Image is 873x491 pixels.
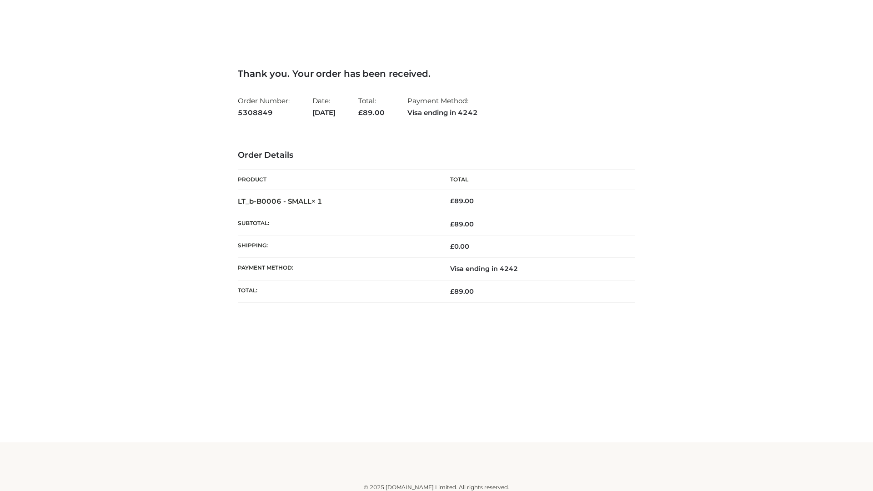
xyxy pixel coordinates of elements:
strong: 5308849 [238,107,290,119]
th: Total: [238,280,436,302]
h3: Thank you. Your order has been received. [238,68,635,79]
bdi: 89.00 [450,197,474,205]
th: Product [238,170,436,190]
span: £ [450,242,454,251]
span: 89.00 [450,220,474,228]
li: Date: [312,93,336,120]
td: Visa ending in 4242 [436,258,635,280]
th: Payment method: [238,258,436,280]
span: 89.00 [358,108,385,117]
li: Payment Method: [407,93,478,120]
span: £ [450,197,454,205]
li: Order Number: [238,93,290,120]
strong: × 1 [311,197,322,205]
th: Shipping: [238,235,436,258]
th: Total [436,170,635,190]
span: 89.00 [450,287,474,296]
span: £ [450,287,454,296]
th: Subtotal: [238,213,436,235]
li: Total: [358,93,385,120]
strong: Visa ending in 4242 [407,107,478,119]
strong: [DATE] [312,107,336,119]
bdi: 0.00 [450,242,469,251]
span: £ [450,220,454,228]
span: £ [358,108,363,117]
h3: Order Details [238,150,635,160]
strong: LT_b-B0006 - SMALL [238,197,322,205]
